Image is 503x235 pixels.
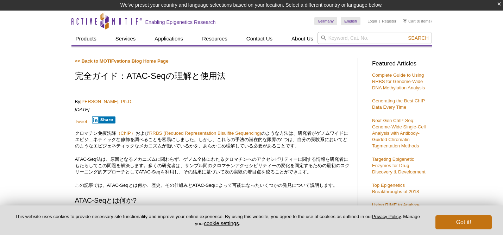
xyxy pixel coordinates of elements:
[75,71,351,82] h1: 完全ガイド：ATAC-Seqの理解と使用法
[75,99,351,105] p: By
[372,118,426,148] a: Next-Gen ChIP-Seq: Genome-Wide Single-Cell Analysis with Antibody-Guided Chromatin Tagmentation M...
[150,32,187,45] a: Applications
[372,72,425,90] a: Complete Guide to Using RRBS for Genome-Wide DNA Methylation Analysis
[11,214,424,227] p: This website uses cookies to provide necessary site functionality and improve your online experie...
[149,131,261,136] a: RRBS (Reduced Representation Bisulfite Sequencing)
[71,32,101,45] a: Products
[406,35,430,41] button: Search
[145,19,216,25] h2: Enabling Epigenetics Research
[382,19,396,24] a: Register
[75,156,351,175] p: ATAC-Seq法は、原因となるメカニズムに関わらず、ゲノム全体にわたるクロマチンへのアクセシビリティーに関する情報を研究者にもたらしてこの問題を解決します。多くの研究者は、サンプル間のクロマチ...
[372,157,426,174] a: Targeting Epigenetic Enzymes for Drug Discovery & Development
[317,32,432,44] input: Keyword, Cat. No.
[75,130,351,149] p: クロマチン免疫沈降 および のような方法は、研究者がゲノムワイドにエピジェネティックな修飾を調べることを容易にしました。しかし、これらの手法の潜在的な限界の1つは、自分の実験系においてどのような...
[314,17,337,25] a: Germany
[80,99,133,104] a: [PERSON_NAME], Ph.D.
[403,19,407,23] img: Your Cart
[367,19,377,24] a: Login
[75,107,90,112] em: [DATE]
[379,17,380,25] li: |
[242,32,277,45] a: Contact Us
[92,116,115,123] button: Share
[198,32,232,45] a: Resources
[372,202,425,220] a: Using RIME to Analyze Protein-Protein Interactions on Chromatin
[372,214,401,219] a: Privacy Policy
[75,119,87,124] a: Tweet
[403,17,432,25] li: (0 items)
[75,196,351,205] h2: ATAC-Seqとは何か?
[372,98,425,110] a: Generating the Best ChIP Data Every Time
[287,32,317,45] a: About Us
[116,131,136,136] a: （ChIP）
[204,220,239,226] button: cookie settings
[75,182,351,189] p: この記事では、ATAC-Seqとは何か、歴史、その仕組みとATAC-Seqによって可能になったいくつかの発見について説明します。
[372,61,428,67] h3: Featured Articles
[372,183,419,194] a: Top Epigenetics Breakthroughs of 2018
[408,35,428,41] span: Search
[75,58,169,64] a: << Back to MOTIFvations Blog Home Page
[341,17,360,25] a: English
[403,19,416,24] a: Cart
[435,215,492,229] button: Got it!
[111,32,140,45] a: Services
